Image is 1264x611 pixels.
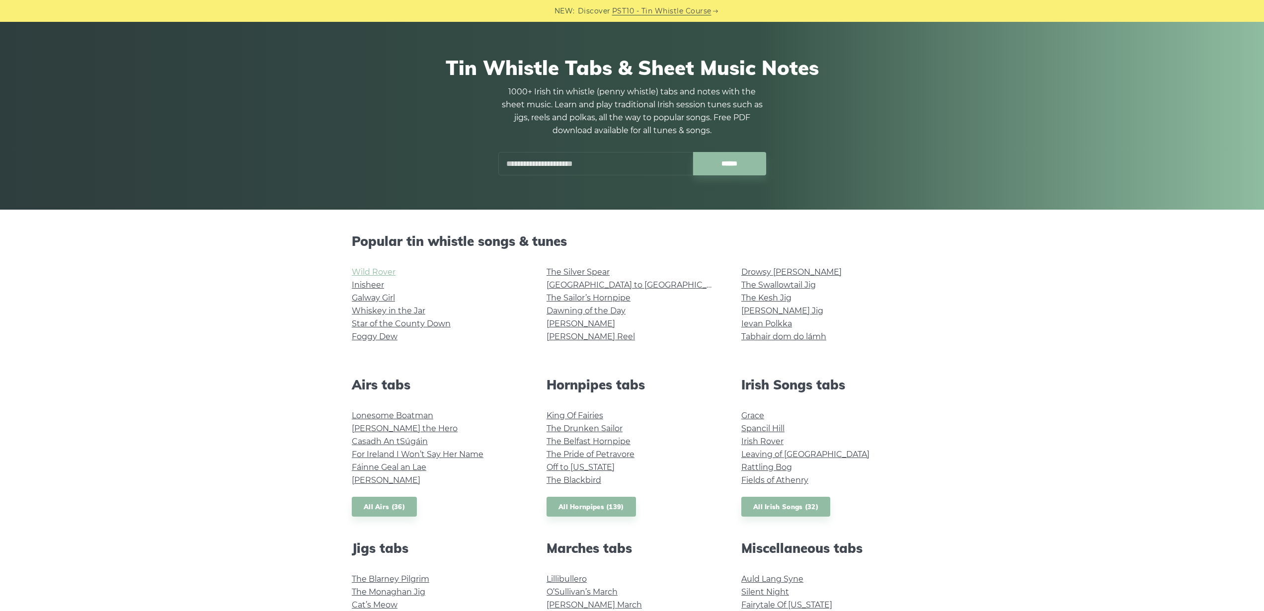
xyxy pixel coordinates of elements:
[741,587,789,597] a: Silent Night
[352,280,384,290] a: Inisheer
[352,56,912,79] h1: Tin Whistle Tabs & Sheet Music Notes
[741,293,791,303] a: The Kesh Jig
[547,377,717,392] h2: Hornpipes tabs
[741,332,826,341] a: Tabhair dom do lámh
[352,411,433,420] a: Lonesome Boatman
[352,574,429,584] a: The Blarney Pilgrim
[741,540,912,556] h2: Miscellaneous tabs
[352,600,397,610] a: Cat’s Meow
[547,267,610,277] a: The Silver Spear
[547,462,615,472] a: Off to [US_STATE]
[547,293,631,303] a: The Sailor’s Hornpipe
[547,600,642,610] a: [PERSON_NAME] March
[741,411,764,420] a: Grace
[547,540,717,556] h2: Marches tabs
[547,450,634,459] a: The Pride of Petravore
[741,306,823,315] a: [PERSON_NAME] Jig
[741,280,816,290] a: The Swallowtail Jig
[741,462,792,472] a: Rattling Bog
[547,587,618,597] a: O’Sullivan’s March
[741,319,792,328] a: Ievan Polkka
[547,424,623,433] a: The Drunken Sailor
[741,574,803,584] a: Auld Lang Syne
[741,600,832,610] a: Fairytale Of [US_STATE]
[741,267,842,277] a: Drowsy [PERSON_NAME]
[352,450,483,459] a: For Ireland I Won’t Say Her Name
[547,574,587,584] a: Lillibullero
[352,332,397,341] a: Foggy Dew
[547,437,631,446] a: The Belfast Hornpipe
[547,280,730,290] a: [GEOGRAPHIC_DATA] to [GEOGRAPHIC_DATA]
[352,497,417,517] a: All Airs (36)
[741,475,808,485] a: Fields of Athenry
[578,5,611,17] span: Discover
[741,377,912,392] h2: Irish Songs tabs
[547,475,601,485] a: The Blackbird
[352,424,458,433] a: [PERSON_NAME] the Hero
[352,233,912,249] h2: Popular tin whistle songs & tunes
[547,306,626,315] a: Dawning of the Day
[547,411,603,420] a: King Of Fairies
[352,267,395,277] a: Wild Rover
[352,306,425,315] a: Whiskey in the Jar
[741,497,830,517] a: All Irish Songs (32)
[352,540,523,556] h2: Jigs tabs
[547,497,636,517] a: All Hornpipes (139)
[547,319,615,328] a: [PERSON_NAME]
[352,319,451,328] a: Star of the County Down
[612,5,711,17] a: PST10 - Tin Whistle Course
[352,475,420,485] a: [PERSON_NAME]
[352,462,426,472] a: Fáinne Geal an Lae
[741,450,869,459] a: Leaving of [GEOGRAPHIC_DATA]
[554,5,575,17] span: NEW:
[352,377,523,392] h2: Airs tabs
[352,437,428,446] a: Casadh An tSúgáin
[741,424,785,433] a: Spancil Hill
[547,332,635,341] a: [PERSON_NAME] Reel
[352,587,425,597] a: The Monaghan Jig
[498,85,766,137] p: 1000+ Irish tin whistle (penny whistle) tabs and notes with the sheet music. Learn and play tradi...
[352,293,395,303] a: Galway Girl
[741,437,784,446] a: Irish Rover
